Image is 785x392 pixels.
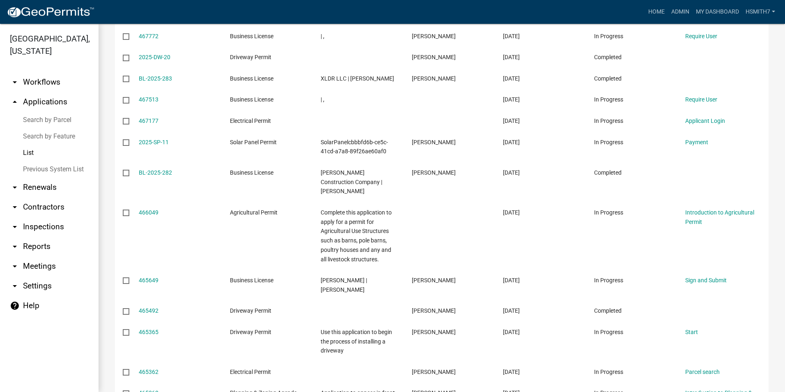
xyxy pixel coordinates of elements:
[321,33,324,39] span: | ,
[412,75,456,82] span: Dwight Aaron Cloud
[594,139,623,145] span: In Progress
[412,139,456,145] span: Matthew Thomas Markham
[230,33,273,39] span: Business License
[230,139,277,145] span: Solar Panel Permit
[10,97,20,107] i: arrow_drop_up
[685,277,727,284] a: Sign and Submit
[230,118,271,124] span: Electrical Permit
[685,118,725,124] a: Applicant Login
[230,277,273,284] span: Business License
[594,329,623,335] span: In Progress
[321,139,388,155] span: SolarPanelcbbbfd6b-ce5c-41cd-a7a8-89f26ae60af0
[693,4,742,20] a: My Dashboard
[594,54,622,60] span: Completed
[742,4,778,20] a: hsmith7
[685,33,717,39] a: Require User
[230,209,278,216] span: Agricultural Permit
[139,307,158,314] a: 465492
[230,369,271,375] span: Electrical Permit
[503,118,520,124] span: 08/21/2025
[645,4,668,20] a: Home
[10,261,20,271] i: arrow_drop_down
[503,307,520,314] span: 08/18/2025
[412,307,456,314] span: Alvin David Emfinger Sr
[594,118,623,124] span: In Progress
[10,242,20,251] i: arrow_drop_down
[503,169,520,176] span: 08/19/2025
[412,169,456,176] span: Mark Webb
[412,33,456,39] span: Tamara B Robinson
[685,329,698,335] a: Start
[10,182,20,192] i: arrow_drop_down
[139,329,158,335] a: 465365
[10,281,20,291] i: arrow_drop_down
[321,75,394,82] span: XLDR LLC | Cloud, Dwight
[503,369,520,375] span: 08/18/2025
[139,118,158,124] a: 467177
[503,277,520,284] span: 08/18/2025
[685,369,720,375] a: Parcel search
[594,33,623,39] span: In Progress
[594,75,622,82] span: Completed
[503,96,520,103] span: 08/21/2025
[139,369,158,375] a: 465362
[230,329,271,335] span: Driveway Permit
[594,369,623,375] span: In Progress
[685,209,754,225] a: Introduction to Agricultural Permit
[139,209,158,216] a: 466049
[412,277,456,284] span: Jacqueline McCoy
[10,77,20,87] i: arrow_drop_down
[139,277,158,284] a: 465649
[321,96,324,103] span: | ,
[10,202,20,212] i: arrow_drop_down
[503,329,520,335] span: 08/18/2025
[321,277,367,293] span: Mike McCoy | McCoy, Jackie
[503,33,520,39] span: 08/22/2025
[139,96,158,103] a: 467513
[594,209,623,216] span: In Progress
[503,54,520,60] span: 08/22/2025
[412,54,456,60] span: Bailey Smith
[10,301,20,311] i: help
[139,139,169,145] a: 2025-SP-11
[139,54,170,60] a: 2025-DW-20
[412,369,456,375] span: Kyle Beatty
[230,169,273,176] span: Business License
[321,329,392,354] span: Use this application to begin the process of installing a driveway
[594,307,622,314] span: Completed
[230,307,271,314] span: Driveway Permit
[230,54,271,60] span: Driveway Permit
[503,139,520,145] span: 08/20/2025
[230,96,273,103] span: Business License
[10,222,20,232] i: arrow_drop_down
[685,96,717,103] a: Require User
[503,75,520,82] span: 08/21/2025
[685,139,708,145] a: Payment
[321,209,392,263] span: Complete this application to apply for a permit for Agricultural Use Structures such as barns, po...
[139,75,172,82] a: BL-2025-283
[230,75,273,82] span: Business License
[594,96,623,103] span: In Progress
[139,169,172,176] a: BL-2025-282
[503,209,520,216] span: 08/19/2025
[594,277,623,284] span: In Progress
[321,169,382,195] span: Mark Webb Construction Company | Webb, Mark
[668,4,693,20] a: Admin
[412,329,456,335] span: Kyle Beatty
[139,33,158,39] a: 467772
[594,169,622,176] span: Completed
